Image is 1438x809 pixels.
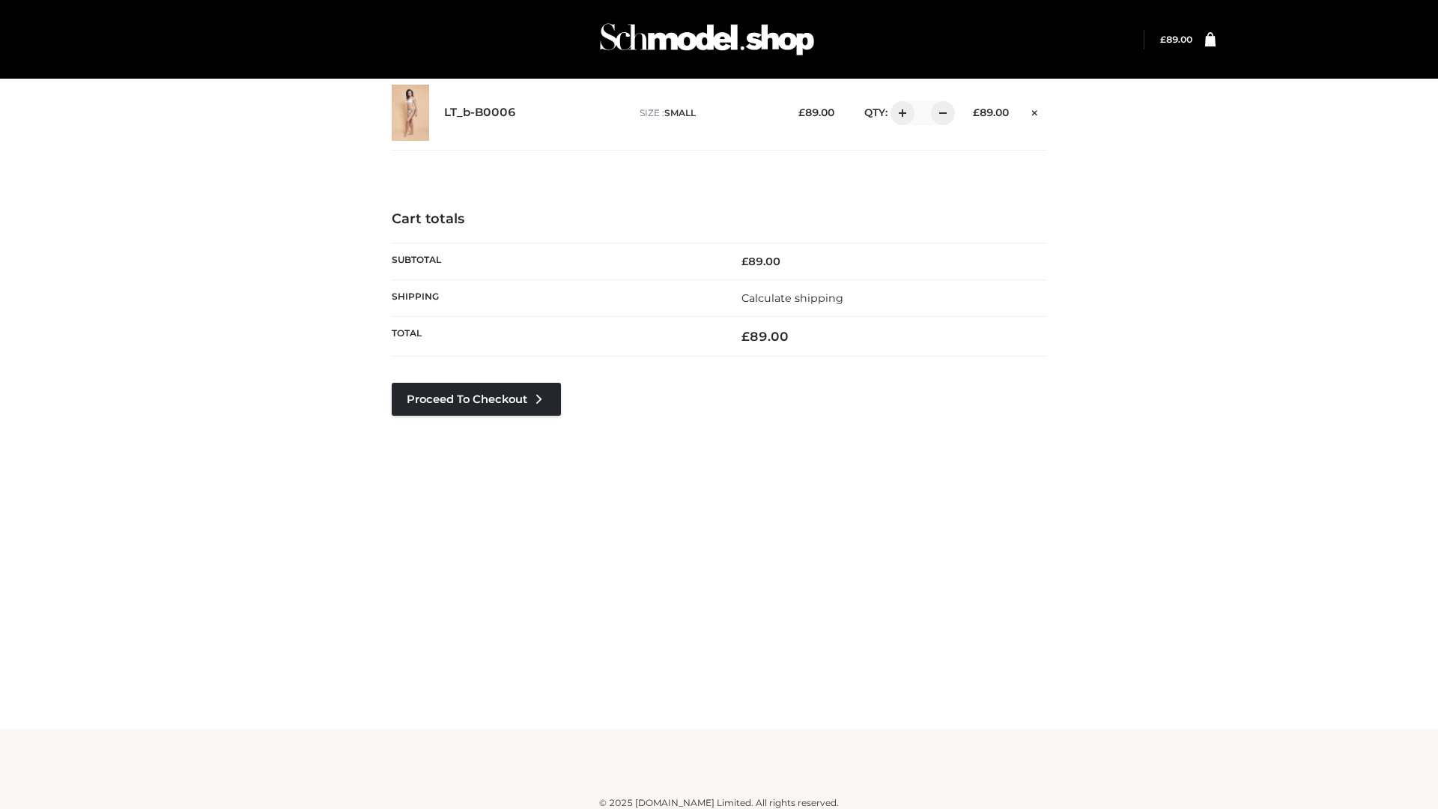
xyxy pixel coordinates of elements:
th: Shipping [392,279,719,316]
bdi: 89.00 [1160,34,1192,45]
h4: Cart totals [392,211,1046,228]
span: SMALL [664,107,696,118]
a: £89.00 [1160,34,1192,45]
a: Remove this item [1024,101,1046,121]
bdi: 89.00 [741,329,789,344]
span: £ [741,329,750,344]
a: LT_b-B0006 [444,106,516,120]
span: £ [1160,34,1166,45]
a: Calculate shipping [741,291,843,305]
span: £ [798,106,805,118]
div: QTY: [849,101,950,125]
th: Subtotal [392,243,719,279]
span: £ [741,255,748,268]
bdi: 89.00 [741,255,780,268]
bdi: 89.00 [798,106,834,118]
bdi: 89.00 [973,106,1009,118]
a: Proceed to Checkout [392,383,561,416]
th: Total [392,317,719,357]
img: Schmodel Admin 964 [595,10,819,69]
p: size : [640,106,775,120]
span: £ [973,106,980,118]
